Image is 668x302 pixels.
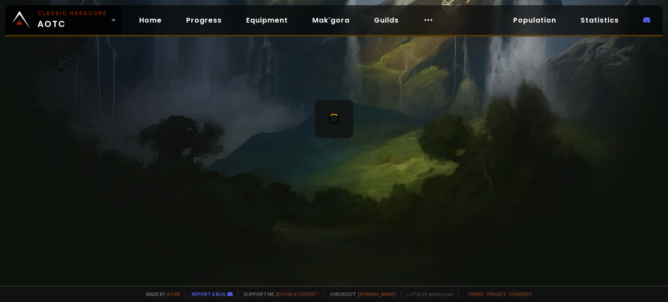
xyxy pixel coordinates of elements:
a: Report a bug [192,291,226,297]
small: Classic Hardcore [37,10,107,17]
a: Consent [509,291,532,297]
span: Support me, [238,291,319,297]
a: Population [506,11,563,29]
a: Progress [179,11,229,29]
span: Checkout [324,291,396,297]
a: Guilds [367,11,406,29]
span: v. d752d5 - production [401,291,453,297]
a: Terms [468,291,484,297]
a: Statistics [574,11,626,29]
span: Made by [141,291,180,297]
a: Mak'gora [305,11,357,29]
a: Privacy [487,291,506,297]
a: a fan [167,291,180,297]
a: Home [132,11,169,29]
a: Buy me a coffee [276,291,319,297]
a: [DOMAIN_NAME] [358,291,396,297]
span: AOTC [37,10,107,30]
a: Classic HardcoreAOTC [5,5,122,35]
a: Equipment [239,11,295,29]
